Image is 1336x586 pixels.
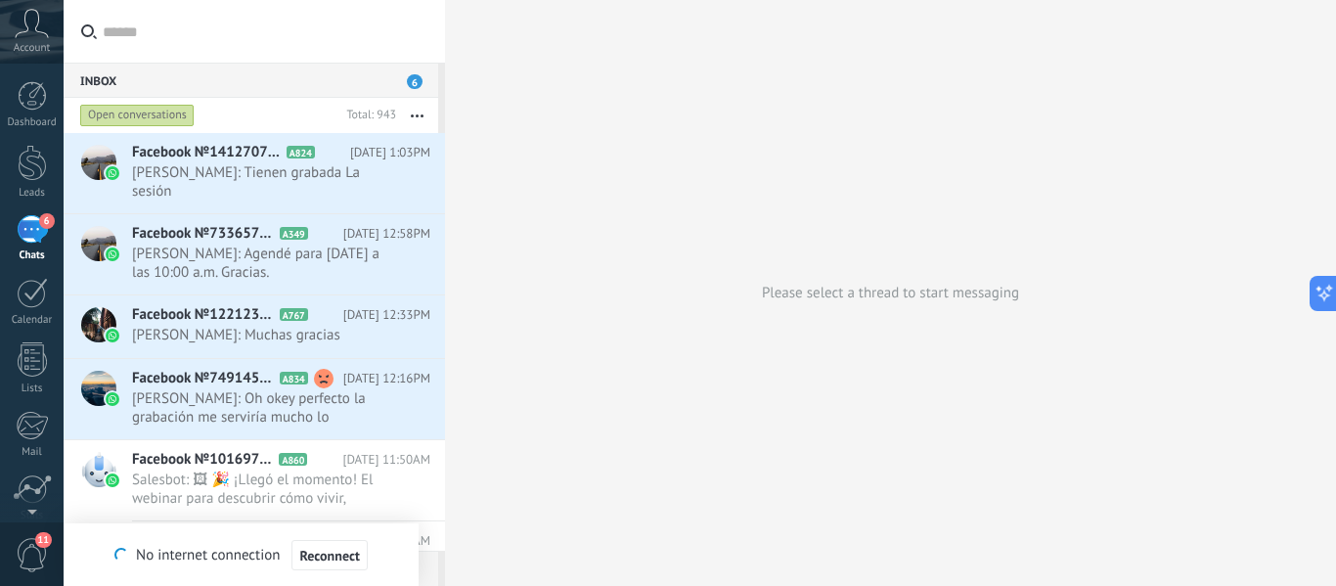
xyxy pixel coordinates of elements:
[114,539,368,571] div: No internet connection
[4,187,61,200] div: Leads
[280,308,308,321] span: A767
[350,143,430,162] span: [DATE] 1:03PM
[132,450,275,470] span: Facebook №1016976747070480
[39,213,55,229] span: 6
[106,166,119,180] img: waba.svg
[106,392,119,406] img: waba.svg
[407,74,423,89] span: 6
[280,227,308,240] span: A349
[132,163,393,201] span: [PERSON_NAME]: Tienen grabada La sesión
[291,540,367,571] button: Reconnect
[106,248,119,261] img: waba.svg
[343,305,430,325] span: [DATE] 12:33PM
[279,453,307,466] span: A860
[106,329,119,342] img: waba.svg
[64,295,445,358] a: Facebook №1221238246425184 A767 [DATE] 12:33PM [PERSON_NAME]: Muchas gracias
[64,359,445,439] a: Facebook №749145201367855 A834 [DATE] 12:16PM [PERSON_NAME]: Oh okey perfecto la grabación me ser...
[4,446,61,459] div: Mail
[64,63,438,98] div: Inbox
[106,473,119,487] img: waba.svg
[132,224,276,244] span: Facebook №733657642605289
[343,369,430,388] span: [DATE] 12:16PM
[343,224,430,244] span: [DATE] 12:58PM
[287,146,315,158] span: A824
[80,104,195,127] div: Open conversations
[132,245,393,282] span: [PERSON_NAME]: Agendé para [DATE] a las 10:00 a.m. Gracias.
[396,98,438,133] button: More
[132,369,276,388] span: Facebook №749145201367855
[280,372,308,384] span: A834
[64,440,445,520] a: Facebook №1016976747070480 A860 [DATE] 11:50AM Salesbot: 🖼 🎉 ¡Llegó el momento! El webinar para d...
[4,249,61,262] div: Chats
[132,389,393,427] span: [PERSON_NAME]: Oh okey perfecto la grabación me serviría mucho lo agradezco
[132,143,283,162] span: Facebook №1412707749832600
[4,314,61,327] div: Calendar
[4,383,61,395] div: Lists
[338,106,396,125] div: Total: 943
[342,450,430,470] span: [DATE] 11:50AM
[299,549,359,563] span: Reconnect
[64,214,445,294] a: Facebook №733657642605289 A349 [DATE] 12:58PM [PERSON_NAME]: Agendé para [DATE] a las 10:00 a.m. ...
[14,42,50,55] span: Account
[35,532,52,548] span: 11
[132,326,393,344] span: [PERSON_NAME]: Muchas gracias
[132,471,393,508] span: Salesbot: 🖼 🎉 ¡Llegó el momento! El webinar para descubrir cómo vivir, estudiar y trabajar en [GE...
[132,305,276,325] span: Facebook №1221238246425184
[4,116,61,129] div: Dashboard
[64,133,445,213] a: Facebook №1412707749832600 A824 [DATE] 1:03PM [PERSON_NAME]: Tienen grabada La sesión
